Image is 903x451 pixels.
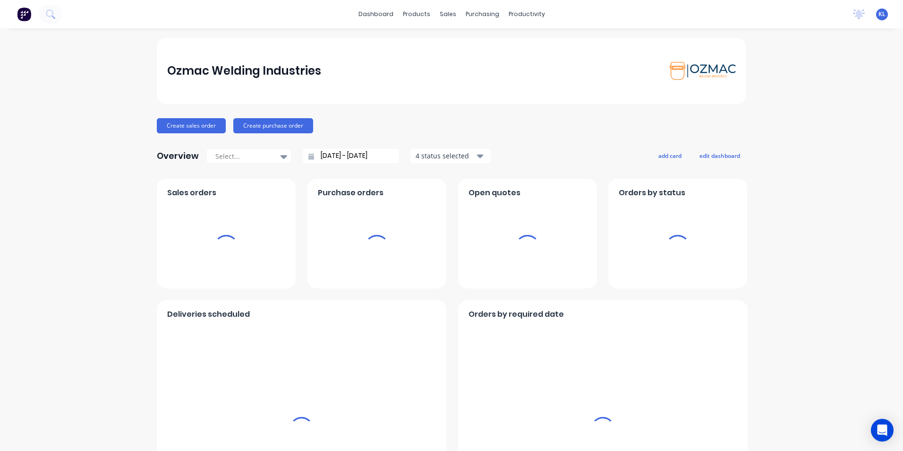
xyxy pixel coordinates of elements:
button: Create purchase order [233,118,313,133]
button: edit dashboard [693,149,746,162]
div: Open Intercom Messenger [871,419,894,442]
span: Sales orders [167,187,216,199]
button: 4 status selected [410,149,491,163]
div: 4 status selected [416,151,475,161]
div: Overview [157,147,199,165]
div: products [398,7,435,21]
div: purchasing [461,7,504,21]
a: dashboard [354,7,398,21]
span: Purchase orders [318,187,383,199]
span: Orders by status [619,187,685,199]
div: productivity [504,7,550,21]
button: Create sales order [157,118,226,133]
img: Ozmac Welding Industries [670,62,736,80]
span: Open quotes [469,187,520,199]
span: KL [878,10,886,18]
div: Ozmac Welding Industries [167,61,321,80]
span: Deliveries scheduled [167,309,250,320]
span: Orders by required date [469,309,564,320]
img: Factory [17,7,31,21]
div: sales [435,7,461,21]
button: add card [652,149,688,162]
